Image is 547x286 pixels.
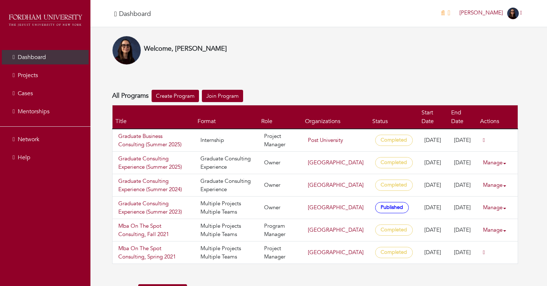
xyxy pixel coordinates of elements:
[18,135,39,143] span: Network
[419,241,448,264] td: [DATE]
[308,136,343,144] a: Post University
[459,9,503,16] span: [PERSON_NAME]
[195,219,258,241] td: Multiple Projects Multiple Teams
[18,89,33,97] span: Cases
[113,105,195,129] th: Title
[195,129,258,152] td: Internship
[419,219,448,241] td: [DATE]
[375,135,413,146] span: Completed
[507,8,519,19] img: Beatriz%20Headshot.jpeg
[448,152,477,174] td: [DATE]
[308,159,364,166] a: [GEOGRAPHIC_DATA]
[448,129,477,152] td: [DATE]
[375,247,413,258] span: Completed
[2,150,89,165] a: Help
[258,241,302,264] td: Project Manager
[112,36,141,65] img: Beatriz%20Headshot.jpeg
[7,13,83,28] img: fordham_logo.png
[448,174,477,197] td: [DATE]
[2,132,89,147] a: Network
[419,174,448,197] td: [DATE]
[118,177,189,193] a: Graduate Consulting Experience (Summer 2024)
[456,9,525,16] a: [PERSON_NAME]
[18,153,30,161] span: Help
[118,132,189,148] a: Graduate Business Consulting (Summer 2025)
[202,90,243,102] a: Join Program
[419,152,448,174] td: [DATE]
[419,105,448,129] th: Start Date
[118,155,189,171] a: Graduate Consulting Experience (Summer 2025)
[258,152,302,174] td: Owner
[375,157,413,168] span: Completed
[258,129,302,152] td: Project Manager
[119,10,151,18] h4: Dashboard
[483,201,512,215] a: Manage
[118,199,189,216] a: Graduate Consulting Experience (Summer 2023)
[195,174,258,197] td: Graduate Consulting Experience
[118,244,189,261] a: Mba On The Spot Consulting, Spring 2021
[18,53,46,61] span: Dashboard
[448,241,477,264] td: [DATE]
[2,86,89,101] a: Cases
[369,105,419,129] th: Status
[375,180,413,191] span: Completed
[483,178,512,192] a: Manage
[152,90,199,102] a: Create Program
[375,202,409,213] span: Published
[258,197,302,219] td: Owner
[448,197,477,219] td: [DATE]
[195,241,258,264] td: Multiple Projects Multiple Teams
[118,222,189,238] a: Mba On The Spot Consulting, Fall 2021
[258,105,302,129] th: Role
[308,204,364,211] a: [GEOGRAPHIC_DATA]
[258,174,302,197] td: Owner
[18,71,38,79] span: Projects
[195,105,258,129] th: Format
[308,249,364,256] a: [GEOGRAPHIC_DATA]
[2,50,89,64] a: Dashboard
[308,226,364,234] a: [GEOGRAPHIC_DATA]
[448,219,477,241] td: [DATE]
[195,197,258,219] td: Multiple Projects Multiple Teams
[2,68,89,83] a: Projects
[112,92,149,100] h4: All Programs
[195,152,258,174] td: Graduate Consulting Experience
[18,108,50,115] span: Mentorships
[144,45,227,53] h4: Welcome, [PERSON_NAME]
[419,197,448,219] td: [DATE]
[258,219,302,241] td: Program Manager
[375,224,413,236] span: Completed
[302,105,369,129] th: Organizations
[308,181,364,189] a: [GEOGRAPHIC_DATA]
[483,223,512,237] a: Manage
[448,105,477,129] th: End Date
[419,129,448,152] td: [DATE]
[2,104,89,119] a: Mentorships
[477,105,518,129] th: Actions
[483,156,512,170] a: Manage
